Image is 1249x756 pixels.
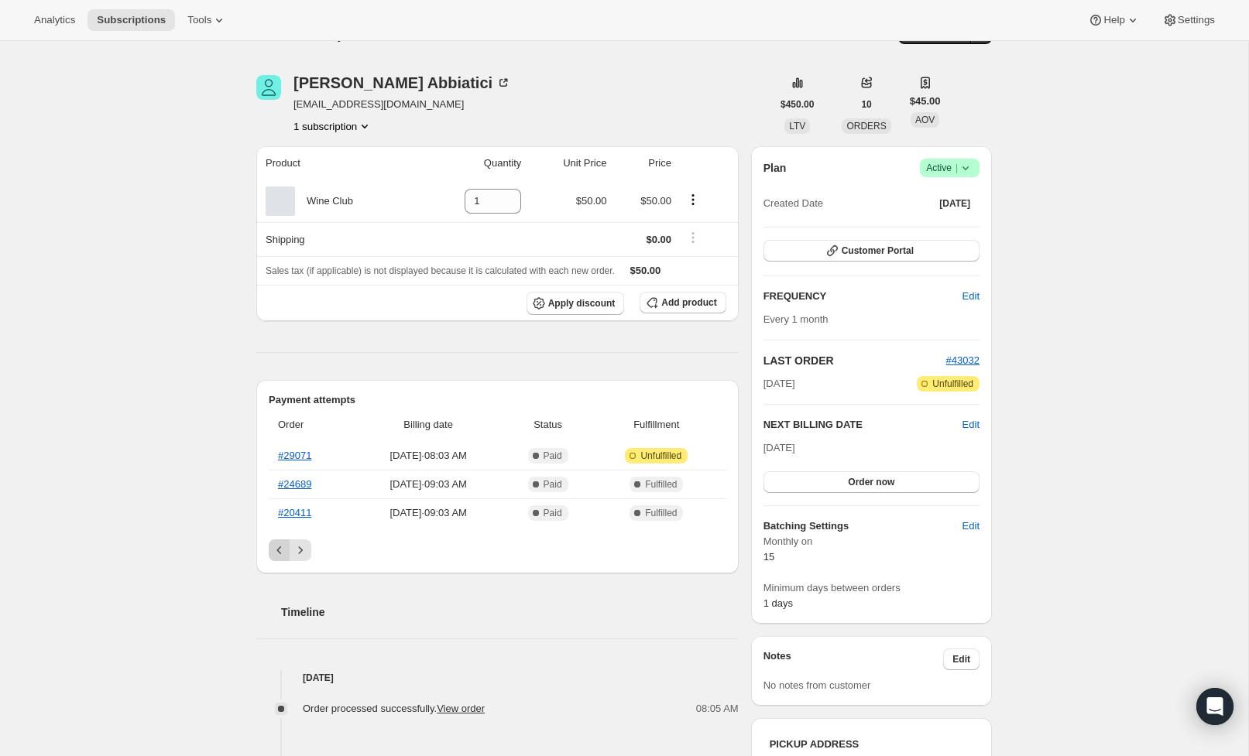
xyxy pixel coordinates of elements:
th: Order [269,408,352,442]
span: $50.00 [576,195,607,207]
h3: Notes [763,648,944,670]
th: Product [256,146,420,180]
span: Created Date [763,196,823,211]
span: Paid [544,478,562,491]
span: Unfulfilled [932,378,973,390]
span: Paid [544,450,562,462]
button: Customer Portal [763,240,980,262]
button: $450.00 [771,94,823,115]
span: 15 [763,551,774,563]
span: | [956,162,958,174]
span: Edit [952,653,970,665]
span: [DATE] · 08:03 AM [357,448,499,464]
button: Settings [1153,9,1224,31]
span: [EMAIL_ADDRESS][DOMAIN_NAME] [293,97,511,112]
span: Edit [962,518,980,534]
button: Order now [763,471,980,493]
th: Price [612,146,676,180]
div: Open Intercom Messenger [1196,688,1234,725]
span: $450.00 [781,98,814,111]
span: AOV [915,115,935,125]
button: Add product [640,292,726,313]
span: Active [926,160,973,176]
span: Paid [544,507,562,519]
button: #43032 [946,353,980,368]
span: Add product [661,296,716,309]
a: #29071 [278,450,311,461]
span: Ray Abbiatici [256,75,281,100]
h4: [DATE] [256,670,739,686]
span: ORDERS [846,121,886,132]
div: Wine Club [295,193,353,209]
span: Monthly on [763,534,980,549]
button: Previous [269,539,290,561]
span: 1 days [763,597,793,609]
span: Customer Portal [842,245,914,257]
span: $50.00 [630,265,661,276]
span: [DATE] · 09:03 AM [357,505,499,521]
button: Product actions [293,118,372,134]
span: Fulfilled [645,478,677,491]
button: [DATE] [930,193,980,214]
a: #24689 [278,478,311,490]
span: Analytics [34,14,75,26]
button: Next [290,539,311,561]
span: Fulfilled [645,507,677,519]
span: Billing date [357,417,499,433]
button: Edit [943,648,980,670]
th: Unit Price [526,146,611,180]
a: View order [437,703,485,714]
th: Quantity [420,146,526,180]
span: Minimum days between orders [763,580,980,596]
button: Shipping actions [681,229,705,246]
span: Apply discount [548,297,616,310]
span: [DATE] [939,197,970,210]
span: No notes from customer [763,679,871,691]
h2: NEXT BILLING DATE [763,417,962,433]
h6: Batching Settings [763,518,962,534]
span: Unfulfilled [640,450,681,462]
h3: PICKUP ADDRESS [770,737,973,752]
h2: LAST ORDER [763,353,946,368]
span: Order now [848,476,894,488]
span: Status [509,417,587,433]
button: Edit [962,417,980,433]
span: Fulfillment [596,417,717,433]
span: Every 1 month [763,313,829,325]
span: Help [1103,14,1124,26]
span: [DATE] [763,442,795,453]
h2: Payment attempts [269,392,726,408]
a: #20411 [278,507,311,518]
button: Tools [178,9,236,31]
a: #43032 [946,354,980,366]
button: Edit [953,284,989,309]
span: $50.00 [640,195,671,207]
span: 10 [861,98,871,111]
div: [PERSON_NAME] Abbiatici [293,75,511,91]
span: Tools [187,14,211,26]
h2: Timeline [281,604,739,620]
span: Edit [962,289,980,304]
span: Subscriptions [97,14,166,26]
button: Help [1079,9,1149,31]
button: Product actions [681,191,705,208]
button: 10 [852,94,880,115]
th: Shipping [256,222,420,256]
span: Settings [1178,14,1215,26]
h2: FREQUENCY [763,289,962,304]
span: 08:05 AM [696,701,739,717]
span: Sales tax (if applicable) is not displayed because it is calculated with each new order. [266,265,615,276]
span: Order processed successfully. [303,703,485,714]
button: Apply discount [527,292,625,315]
nav: Pagination [269,539,726,561]
span: $45.00 [910,94,941,109]
span: [DATE] · 09:03 AM [357,477,499,492]
button: Subscriptions [87,9,175,31]
button: Edit [953,514,989,539]
span: $0.00 [646,234,671,245]
button: Analytics [25,9,84,31]
h2: Plan [763,160,787,176]
span: [DATE] [763,376,795,392]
